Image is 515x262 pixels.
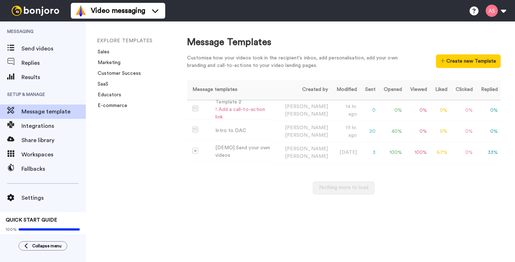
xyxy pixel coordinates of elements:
[9,6,62,16] img: bj-logo-header-white.svg
[6,218,57,223] span: QUICK START GUIDE
[476,100,501,121] td: 0 %
[32,243,62,249] span: Collapse menu
[378,142,405,163] td: 100 %
[405,142,430,163] td: 100 %
[476,121,501,142] td: 0 %
[313,181,374,194] button: Nothing more to load
[21,44,86,53] span: Send videos
[405,100,430,121] td: 0 %
[274,121,331,142] td: [PERSON_NAME]
[331,142,360,163] td: [DATE]
[97,37,193,45] li: EXPLORE TEMPLATES
[274,142,331,163] td: [PERSON_NAME]
[19,241,67,251] button: Collapse menu
[93,103,127,108] a: E-commerce
[360,80,378,100] th: Sent
[215,127,246,135] div: Intro to DAC
[450,80,476,100] th: Clicked
[450,142,476,163] td: 0 %
[187,80,274,100] th: Message templates
[360,121,378,142] td: 20
[430,80,450,100] th: Liked
[378,121,405,142] td: 40 %
[274,100,331,121] td: [PERSON_NAME]
[215,144,271,159] div: [DEMO] Send your own videos
[21,122,86,130] span: Integrations
[430,100,450,121] td: 0 %
[436,54,501,68] button: Create new Template
[75,5,87,16] img: vm-color.svg
[285,112,328,117] span: [PERSON_NAME]
[192,127,198,132] img: Message-temps.svg
[21,150,86,159] span: Workspaces
[21,107,86,116] span: Message template
[450,121,476,142] td: 0 %
[21,136,86,145] span: Share library
[378,80,405,100] th: Opened
[285,154,328,159] span: [PERSON_NAME]
[187,54,409,69] div: Customise how your videos look in the recipient's inbox, add personalisation, add your own brandi...
[476,142,501,163] td: 33 %
[93,60,121,65] a: Marketing
[405,80,430,100] th: Viewed
[378,100,405,121] td: 0 %
[331,100,360,121] td: 14 hr. ago
[476,80,501,100] th: Replied
[274,80,331,100] th: Created by
[93,92,121,97] a: Educators
[360,100,378,121] td: 0
[192,148,198,154] img: demo-template.svg
[331,121,360,142] td: 19 hr. ago
[331,80,360,100] th: Modified
[430,121,450,142] td: 0 %
[192,106,198,111] img: Message-temps.svg
[93,49,109,54] a: Sales
[215,106,271,121] div: ! Add a call-to-action link
[21,165,86,173] span: Fallbacks
[430,142,450,163] td: 67 %
[6,227,17,232] span: 100%
[21,73,86,82] span: Results
[21,194,86,202] span: Settings
[91,6,145,16] span: Video messaging
[215,98,271,106] div: Template 2
[450,100,476,121] td: 0 %
[405,121,430,142] td: 0 %
[93,82,108,87] a: SaaS
[93,71,141,76] a: Customer Success
[360,142,378,163] td: 3
[187,36,501,49] div: Message Templates
[21,59,86,67] span: Replies
[285,133,328,138] span: [PERSON_NAME]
